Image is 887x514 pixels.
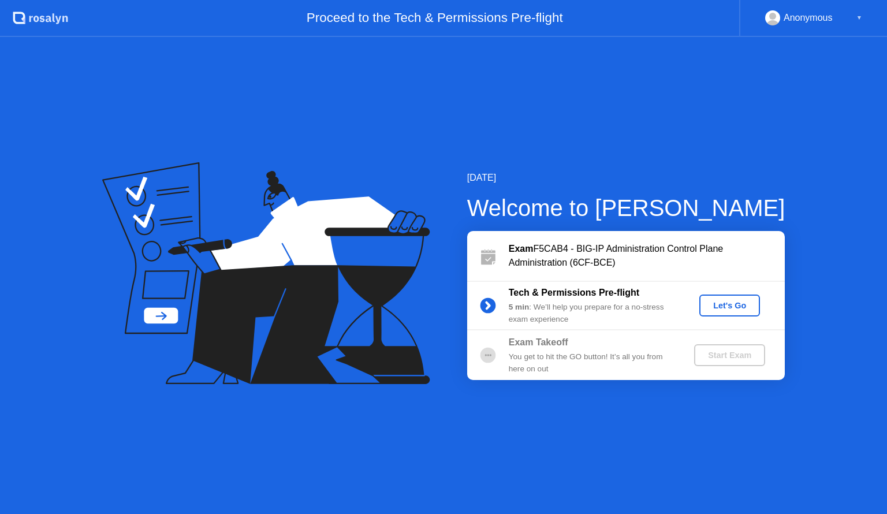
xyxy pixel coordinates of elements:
b: Tech & Permissions Pre-flight [509,288,639,297]
b: Exam [509,244,534,254]
button: Start Exam [694,344,765,366]
div: F5CAB4 - BIG-IP Administration Control Plane Administration (6CF-BCE) [509,242,785,270]
div: Start Exam [699,351,761,360]
div: You get to hit the GO button! It’s all you from here on out [509,351,675,375]
div: Anonymous [784,10,833,25]
div: ▼ [856,10,862,25]
div: Welcome to [PERSON_NAME] [467,191,785,225]
button: Let's Go [699,295,760,316]
div: Let's Go [704,301,755,310]
div: [DATE] [467,171,785,185]
b: Exam Takeoff [509,337,568,347]
div: : We’ll help you prepare for a no-stress exam experience [509,301,675,325]
b: 5 min [509,303,530,311]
